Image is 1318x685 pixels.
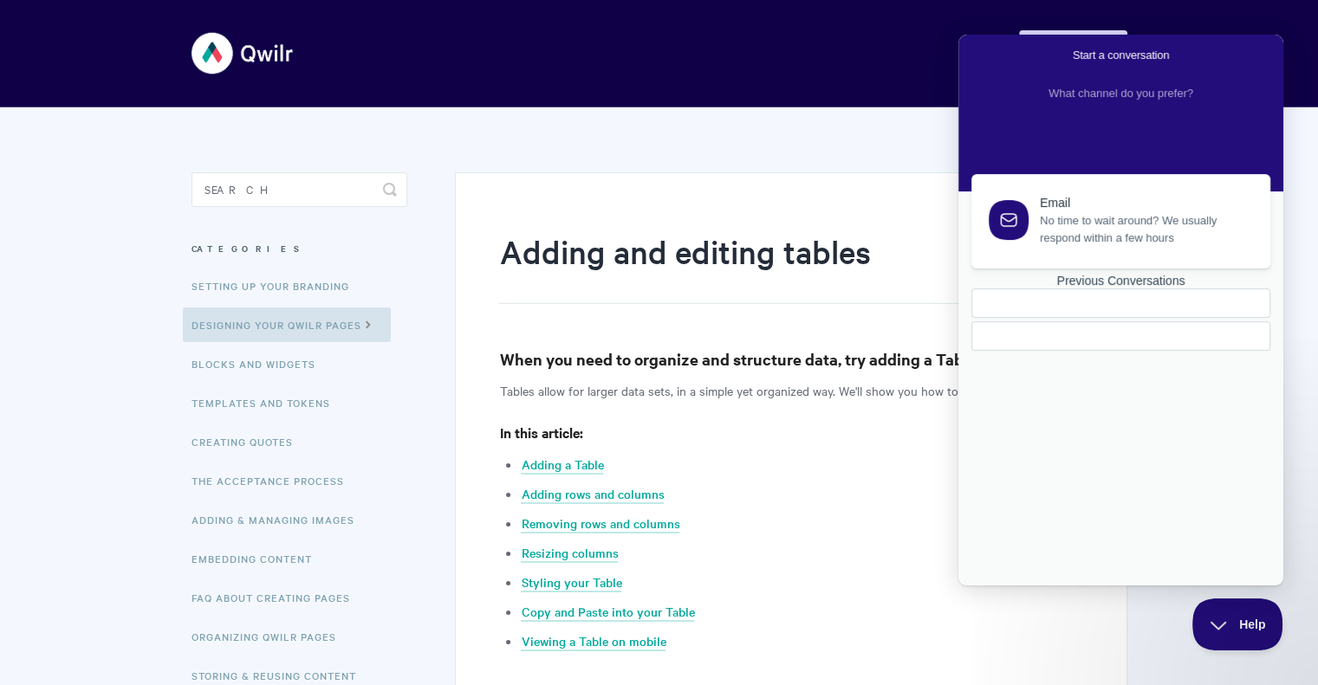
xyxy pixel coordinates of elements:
img: Qwilr Help Center [192,21,295,86]
a: Adding & Managing Images [192,502,367,537]
iframe: Help Scout Beacon - Close [1192,598,1283,650]
a: Viewing a Table on mobile [521,632,665,651]
a: Templates and Tokens [192,385,343,420]
a: Copy and Paste into your Table [521,603,694,622]
a: Organizing Qwilr Pages [192,619,349,654]
a: The Acceptance Process [192,463,357,498]
a: Designing Your Qwilr Pages [183,307,391,342]
a: Setting up your Branding [192,268,362,303]
a: Adding rows and columns [521,485,664,504]
a: Creating Quotes [192,424,306,459]
a: Contact [1019,30,1127,77]
a: Blocks and Widgets [192,346,328,381]
a: Removing rows and columns [521,514,679,533]
a: Styling your Table [521,573,621,592]
iframe: Help Scout Beacon - Live Chat, Contact Form, and Knowledge Base [958,35,1283,585]
a: Resizing columns [521,544,618,563]
strong: In this article: [499,423,582,442]
a: Embedding Content [192,541,325,576]
h1: Adding and editing tables [499,229,1056,304]
a: Adding a Table [521,456,603,475]
h3: Categories [192,233,407,264]
h3: When you need to organize and structure data, try adding a Table to your page! [499,347,1082,372]
a: FAQ About Creating Pages [192,580,363,615]
input: Search [192,172,407,207]
p: Tables allow for larger data sets, in a simple yet organized way. We'll show you how to use them ... [499,380,1082,401]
